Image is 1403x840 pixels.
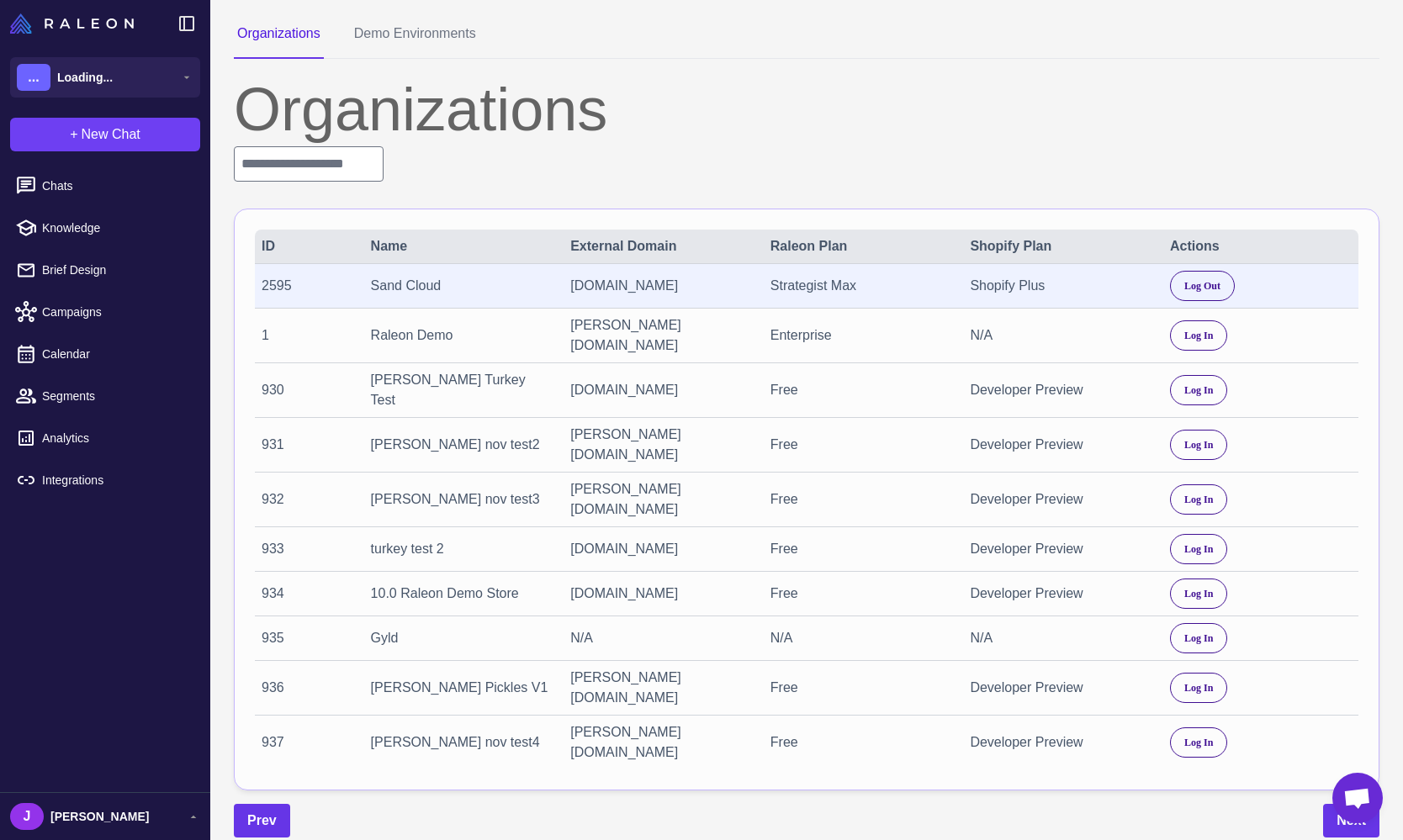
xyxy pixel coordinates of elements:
div: Free [770,732,952,753]
a: Knowledge [7,210,204,246]
span: Log In [1184,631,1213,646]
div: Developer Preview [970,732,1152,753]
button: Organizations [234,24,324,59]
span: Chats [42,177,190,195]
div: External Domain [570,236,752,256]
div: 931 [262,435,352,455]
div: [DOMAIN_NAME] [570,584,752,604]
div: Name [371,236,553,256]
span: Brief Design [42,261,190,279]
div: [PERSON_NAME] nov test3 [371,489,553,510]
span: Integrations [42,471,190,489]
button: Prev [234,804,290,837]
span: Log In [1184,328,1213,343]
div: [PERSON_NAME][DOMAIN_NAME] [570,315,752,356]
span: Log In [1184,735,1213,750]
div: turkey test 2 [371,539,553,559]
span: Log Out [1184,278,1220,293]
div: Shopify Plan [970,236,1152,256]
div: [PERSON_NAME][DOMAIN_NAME] [570,722,752,763]
div: 937 [262,732,352,753]
div: Enterprise [770,325,952,346]
div: 1 [262,325,352,346]
div: Raleon Demo [371,325,553,346]
div: Developer Preview [970,539,1152,559]
div: 10.0 Raleon Demo Store [371,584,553,604]
div: ... [17,64,50,91]
div: Free [770,489,952,510]
div: Developer Preview [970,489,1152,510]
button: Demo Environments [351,24,479,59]
div: Developer Preview [970,380,1152,400]
div: [PERSON_NAME][DOMAIN_NAME] [570,668,752,708]
div: 930 [262,380,352,400]
span: Calendar [42,345,190,363]
span: Log In [1184,586,1213,601]
div: Raleon Plan [770,236,952,256]
div: [PERSON_NAME] Pickles V1 [371,678,553,698]
a: Segments [7,378,204,414]
div: [PERSON_NAME][DOMAIN_NAME] [570,479,752,520]
button: Next [1323,804,1379,837]
div: N/A [770,628,952,648]
div: 935 [262,628,352,648]
span: Log In [1184,437,1213,452]
span: Log In [1184,383,1213,398]
div: Actions [1170,236,1352,256]
div: Gyld [371,628,553,648]
div: 933 [262,539,352,559]
span: Knowledge [42,219,190,237]
div: Free [770,678,952,698]
div: Free [770,435,952,455]
span: Segments [42,387,190,405]
img: Raleon Logo [10,13,134,34]
div: Strategist Max [770,276,952,296]
span: Loading... [57,68,113,87]
div: Developer Preview [970,435,1152,455]
div: [DOMAIN_NAME] [570,276,752,296]
span: + [70,124,77,145]
span: [PERSON_NAME] [50,807,149,826]
div: 2595 [262,276,352,296]
span: Log In [1184,542,1213,557]
div: N/A [970,325,1152,346]
a: Analytics [7,420,204,456]
div: 932 [262,489,352,510]
div: ID [262,236,352,256]
div: [PERSON_NAME][DOMAIN_NAME] [570,425,752,465]
span: Campaigns [42,303,190,321]
span: Log In [1184,680,1213,695]
button: +New Chat [10,118,200,151]
div: Developer Preview [970,584,1152,604]
div: 934 [262,584,352,604]
a: Brief Design [7,252,204,288]
a: Integrations [7,462,204,498]
div: [PERSON_NAME] Turkey Test [371,370,553,410]
div: 936 [262,678,352,698]
div: N/A [970,628,1152,648]
div: N/A [570,628,752,648]
div: J [10,803,44,830]
div: [DOMAIN_NAME] [570,539,752,559]
a: Calendar [7,336,204,372]
a: Chats [7,168,204,203]
div: Shopify Plus [970,276,1152,296]
div: Free [770,584,952,604]
div: Free [770,380,952,400]
button: ...Loading... [10,57,200,98]
div: Developer Preview [970,678,1152,698]
div: [DOMAIN_NAME] [570,380,752,400]
a: Open chat [1332,773,1383,823]
a: Campaigns [7,294,204,330]
span: Log In [1184,492,1213,507]
div: Sand Cloud [371,276,553,296]
div: Free [770,539,952,559]
span: New Chat [82,124,140,145]
div: [PERSON_NAME] nov test4 [371,732,553,753]
div: [PERSON_NAME] nov test2 [371,435,553,455]
span: Analytics [42,429,190,447]
div: Organizations [234,79,1379,140]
